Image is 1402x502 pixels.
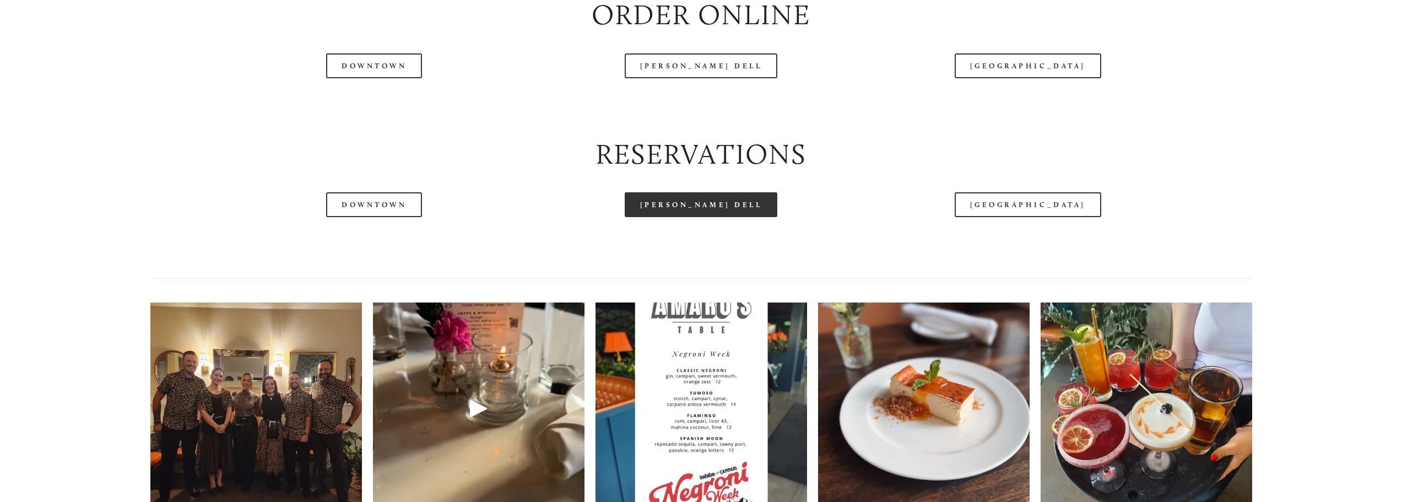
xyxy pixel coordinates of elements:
[955,192,1101,217] a: [GEOGRAPHIC_DATA]
[150,134,1252,174] h2: Reservations
[625,192,778,217] a: [PERSON_NAME] Dell
[326,192,422,217] a: Downtown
